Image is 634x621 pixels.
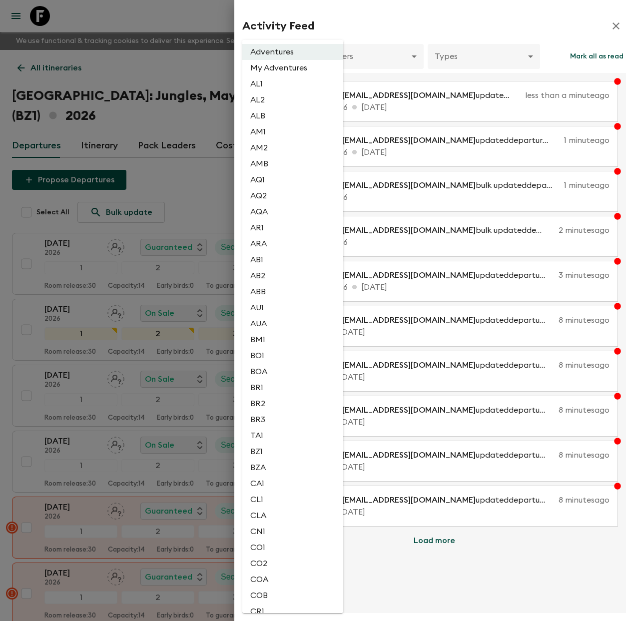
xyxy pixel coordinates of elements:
[242,76,343,92] li: AL1
[242,492,343,508] li: CL1
[242,444,343,460] li: BZ1
[242,540,343,556] li: CO1
[242,556,343,572] li: CO2
[242,508,343,524] li: CLA
[242,156,343,172] li: AMB
[242,604,343,620] li: CR1
[242,348,343,364] li: BO1
[242,220,343,236] li: AR1
[242,204,343,220] li: AQA
[242,188,343,204] li: AQ2
[242,60,343,76] li: My Adventures
[242,412,343,428] li: BR3
[242,172,343,188] li: AQ1
[242,460,343,476] li: BZA
[242,316,343,332] li: AUA
[242,44,343,60] li: Adventures
[242,268,343,284] li: AB2
[242,428,343,444] li: TA1
[242,140,343,156] li: AM2
[242,588,343,604] li: COB
[242,396,343,412] li: BR2
[242,524,343,540] li: CN1
[242,284,343,300] li: ABB
[242,108,343,124] li: ALB
[242,380,343,396] li: BR1
[242,252,343,268] li: AB1
[242,572,343,588] li: COA
[242,476,343,492] li: CA1
[242,300,343,316] li: AU1
[242,236,343,252] li: ARA
[242,332,343,348] li: BM1
[242,92,343,108] li: AL2
[242,364,343,380] li: BOA
[242,124,343,140] li: AM1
